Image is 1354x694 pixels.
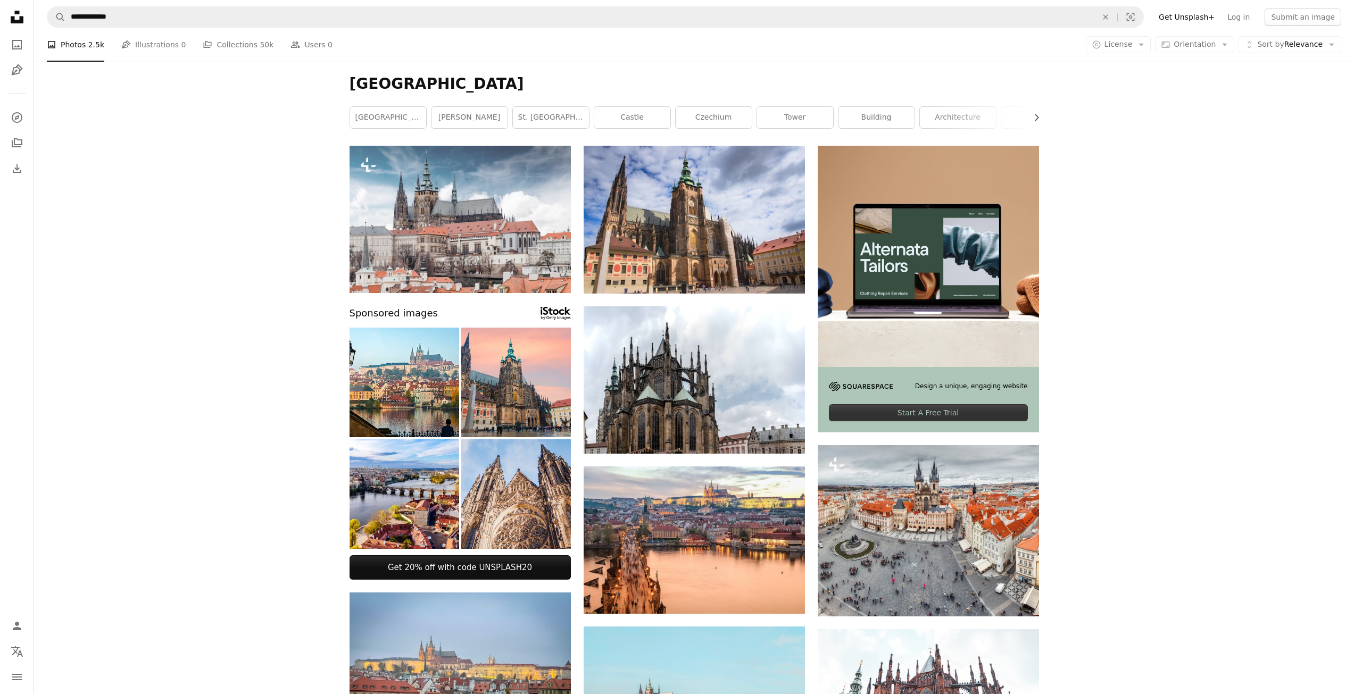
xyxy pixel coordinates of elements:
[584,214,805,224] a: a large cathedral with a clock on it's side
[915,382,1028,391] span: Design a unique, engaging website
[461,439,571,549] img: St Vitus Cathedral in Prague, Czech Republic
[290,28,333,62] a: Users 0
[6,666,28,688] button: Menu
[1086,36,1151,53] button: License
[584,306,805,454] img: cathedral during day
[757,107,833,128] a: tower
[829,382,893,391] img: file-1705255347840-230a6ab5bca9image
[6,60,28,81] a: Illustrations
[676,107,752,128] a: czechium
[47,7,65,27] button: Search Unsplash
[818,525,1039,535] a: Old Town Square with the Church of Our Lady of Tyn, aerial panorama with red roofs of houses in P...
[818,146,1039,367] img: file-1707885205802-88dd96a21c72image
[584,535,805,545] a: brown concrete building near body of water during daytime
[594,107,670,128] a: castle
[6,615,28,637] a: Log in / Sign up
[1118,7,1143,27] button: Visual search
[1174,40,1216,48] span: Orientation
[1221,9,1256,26] a: Log in
[1027,107,1039,128] button: scroll list to the right
[584,466,805,614] img: brown concrete building near body of water during daytime
[1104,40,1133,48] span: License
[350,306,438,321] span: Sponsored images
[350,328,459,437] img: Prague old town
[461,328,571,437] img: St. Vitus Cathedral at Prague Castle in Prague under a fantastic sunset. Tourists.
[829,404,1028,421] div: Start A Free Trial
[1152,9,1221,26] a: Get Unsplash+
[6,34,28,55] a: Photos
[350,555,571,580] a: Get 20% off with code UNSPLASH20
[203,28,273,62] a: Collections 50k
[838,107,915,128] a: building
[513,107,589,128] a: st. [GEOGRAPHIC_DATA]
[1094,7,1117,27] button: Clear
[6,641,28,662] button: Language
[920,107,996,128] a: architecture
[181,39,186,51] span: 0
[350,74,1039,94] h1: [GEOGRAPHIC_DATA]
[350,670,571,679] a: a view of a city from across a river
[350,146,571,293] img: View of the Cathedral of St. Vitus from the Vltava River on telephoto zoom lens
[818,146,1039,432] a: Design a unique, engaging websiteStart A Free Trial
[328,39,333,51] span: 0
[350,107,426,128] a: [GEOGRAPHIC_DATA]
[1239,36,1341,53] button: Sort byRelevance
[1257,40,1284,48] span: Sort by
[350,214,571,224] a: View of the Cathedral of St. Vitus from the Vltava River on telephoto zoom lens
[6,107,28,128] a: Explore
[260,39,273,51] span: 50k
[431,107,508,128] a: [PERSON_NAME]
[1001,107,1077,128] a: spire
[1265,9,1341,26] button: Submit an image
[584,146,805,294] img: a large cathedral with a clock on it's side
[121,28,186,62] a: Illustrations 0
[1257,39,1323,50] span: Relevance
[350,439,459,549] img: Aerial view of the famous Charles Bridge (Karluv most) in Prague, Old Town Bridge Tower and other...
[6,158,28,179] a: Download History
[47,6,1144,28] form: Find visuals sitewide
[1155,36,1234,53] button: Orientation
[584,375,805,384] a: cathedral during day
[818,445,1039,617] img: Old Town Square with the Church of Our Lady of Tyn, aerial panorama with red roofs of houses in P...
[6,132,28,154] a: Collections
